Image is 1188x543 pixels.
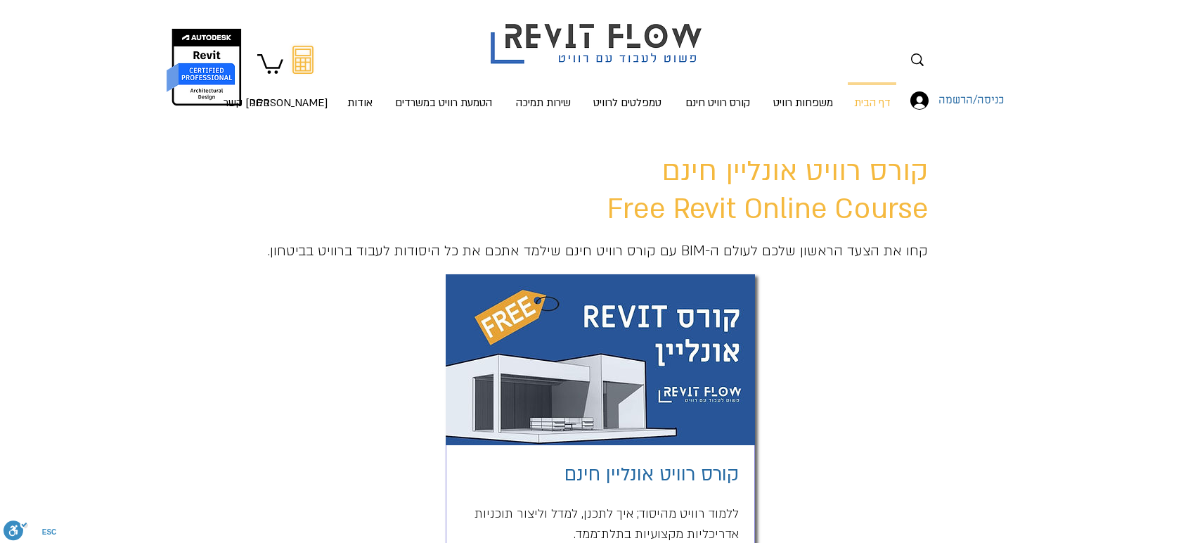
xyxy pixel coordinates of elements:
p: דף הבית [848,85,896,122]
a: קורס רוויט חינם [673,82,762,110]
a: שירות תמיכה [504,82,582,110]
p: טמפלטים לרוויט [588,83,667,122]
img: Revit flow logo פשוט לעבוד עם רוויט [477,2,720,68]
p: [PERSON_NAME] קשר [218,83,333,122]
span: קחו את הצעד הראשון שלכם לעולם ה-BIM עם קורס רוויט חינם שילמד אתכם את כל היסודות לעבוד ברוויט בביט... [268,242,928,260]
button: כניסה/הרשמה [900,87,964,114]
p: שירות תמיכה [510,83,576,122]
a: משפחות רוויט [762,82,844,110]
a: בלוג [242,82,280,110]
svg: מחשבון מעבר מאוטוקאד לרוויט [292,46,314,74]
img: קורס רוויט חינם [446,274,755,445]
a: דף הבית [844,82,900,110]
a: טמפלטים לרוויט [582,82,673,110]
a: הטמעת רוויט במשרדים [382,82,504,110]
nav: אתר [233,82,900,110]
p: קורס רוויט חינם [680,83,756,122]
a: קורס רוויט אונליין חינם [564,462,739,487]
p: הטמעת רוויט במשרדים [389,83,498,122]
a: קורס רוויט אונליין חינםFree Revit Online Course [607,153,928,228]
a: [PERSON_NAME] קשר [280,82,337,110]
span: ללמוד רוויט מהיסוד; איך לתכנן, למדל וליצור תוכניות אדריכליות מקצועיות בתלת־ממד. [474,506,739,542]
img: autodesk certified professional in revit for architectural design יונתן אלדד [165,28,243,106]
span: כניסה/הרשמה [934,91,1009,110]
p: אודות [342,83,378,122]
a: אודות [337,82,382,110]
p: משפחות רוויט [768,83,839,122]
p: בלוג [245,83,276,122]
span: קורס רוויט אונליין חינם Free Revit Online Course [607,153,928,228]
